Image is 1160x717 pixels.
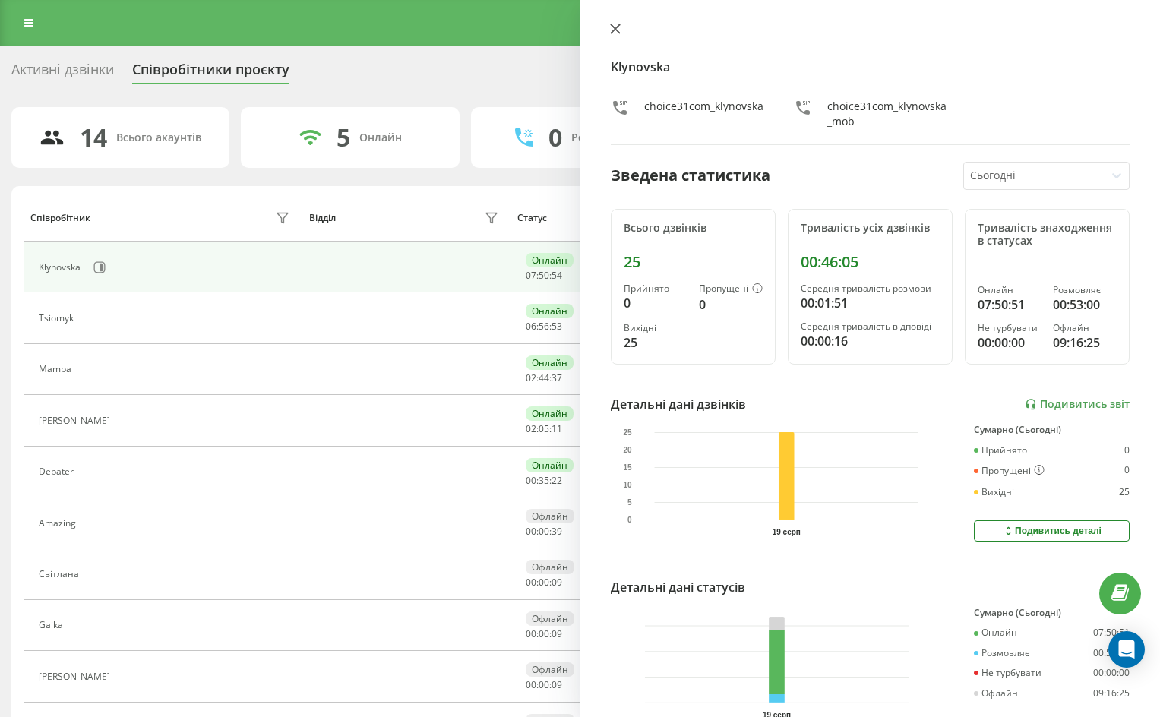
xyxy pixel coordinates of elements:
[526,629,562,640] div: : :
[552,371,562,384] span: 37
[39,569,83,580] div: Світлана
[552,576,562,589] span: 09
[526,627,536,640] span: 00
[801,222,940,235] div: Тривалість усіх дзвінків
[539,474,549,487] span: 35
[978,222,1117,248] div: Тривалість знаходження в статусах
[699,295,763,314] div: 0
[539,422,549,435] span: 05
[974,688,1018,699] div: Офлайн
[624,294,687,312] div: 0
[974,445,1027,456] div: Прийнято
[337,123,350,152] div: 5
[624,323,687,333] div: Вихідні
[539,269,549,282] span: 50
[974,627,1017,638] div: Онлайн
[539,627,549,640] span: 00
[526,509,574,523] div: Офлайн
[526,373,562,384] div: : :
[539,371,549,384] span: 44
[1093,648,1130,659] div: 00:53:00
[611,395,746,413] div: Детальні дані дзвінків
[627,516,631,524] text: 0
[801,321,940,332] div: Середня тривалість відповіді
[526,611,574,626] div: Офлайн
[526,560,574,574] div: Офлайн
[39,364,75,374] div: Mamba
[974,425,1130,435] div: Сумарно (Сьогодні)
[309,213,336,223] div: Відділ
[39,466,77,477] div: Debater
[974,648,1029,659] div: Розмовляє
[1053,333,1117,352] div: 09:16:25
[552,269,562,282] span: 54
[526,576,536,589] span: 00
[1025,398,1130,411] a: Подивитись звіт
[39,671,114,682] div: [PERSON_NAME]
[1093,668,1130,678] div: 00:00:00
[552,474,562,487] span: 22
[623,428,632,437] text: 25
[11,62,114,85] div: Активні дзвінки
[526,304,574,318] div: Онлайн
[627,498,631,507] text: 5
[526,458,574,472] div: Онлайн
[517,213,547,223] div: Статус
[526,680,562,690] div: : :
[801,294,940,312] div: 00:01:51
[1119,487,1130,497] div: 25
[39,415,114,426] div: [PERSON_NAME]
[978,333,1041,352] div: 00:00:00
[526,321,562,332] div: : :
[644,99,763,129] div: choice31com_klynovska
[801,332,940,350] div: 00:00:16
[526,270,562,281] div: : :
[978,295,1041,314] div: 07:50:51
[526,253,574,267] div: Онлайн
[623,481,632,489] text: 10
[80,123,107,152] div: 14
[1053,323,1117,333] div: Офлайн
[1002,525,1102,537] div: Подивитись деталі
[1124,465,1130,477] div: 0
[571,131,645,144] div: Розмовляють
[611,58,1130,76] h4: Klynovska
[1053,295,1117,314] div: 00:53:00
[132,62,289,85] div: Співробітники проєкту
[552,422,562,435] span: 11
[974,465,1045,477] div: Пропущені
[801,283,940,294] div: Середня тривалість розмови
[974,668,1041,678] div: Не турбувати
[623,463,632,472] text: 15
[526,269,536,282] span: 07
[526,474,536,487] span: 00
[552,678,562,691] span: 09
[30,213,90,223] div: Співробітник
[359,131,402,144] div: Онлайн
[1053,285,1117,295] div: Розмовляє
[623,446,632,454] text: 20
[552,320,562,333] span: 53
[624,222,763,235] div: Всього дзвінків
[552,627,562,640] span: 09
[39,620,67,630] div: Gaika
[611,578,745,596] div: Детальні дані статусів
[526,371,536,384] span: 02
[1093,688,1130,699] div: 09:16:25
[974,608,1130,618] div: Сумарно (Сьогодні)
[1093,627,1130,638] div: 07:50:51
[526,678,536,691] span: 00
[39,313,77,324] div: Tsiomyk
[39,262,84,273] div: Klynovska
[539,576,549,589] span: 00
[624,283,687,294] div: Прийнято
[974,520,1130,542] button: Подивитись деталі
[974,487,1014,497] div: Вихідні
[116,131,201,144] div: Всього акаунтів
[624,253,763,271] div: 25
[526,424,562,434] div: : :
[539,320,549,333] span: 56
[1124,445,1130,456] div: 0
[827,99,947,129] div: choice31com_klynovska_mob
[526,525,536,538] span: 00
